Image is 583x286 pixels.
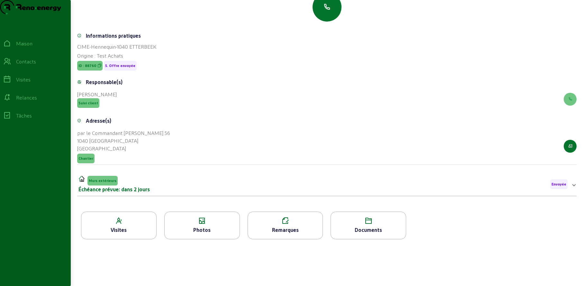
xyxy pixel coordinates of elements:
[78,101,98,105] font: Suivi client
[78,175,85,182] img: CIME
[16,112,32,119] font: Tâches
[77,130,170,136] font: par le Commandant [PERSON_NAME] 56
[355,227,382,233] font: Documents
[86,118,111,124] font: Adresse(s)
[551,182,566,186] font: Envoyée
[16,40,32,46] font: Maison
[111,227,127,233] font: Visites
[86,79,123,85] font: Responsable(s)
[193,227,211,233] font: Photos
[16,76,31,82] font: Visites
[77,52,123,59] font: Origine : Test Achats
[105,63,135,68] font: 5. Offre envoyée
[77,91,117,97] font: [PERSON_NAME]
[77,145,126,151] font: [GEOGRAPHIC_DATA]
[86,33,141,39] font: Informations pratiques
[16,58,36,64] font: Contacts
[77,138,138,144] font: 1040 [GEOGRAPHIC_DATA]
[78,186,150,192] font: Échéance prévue: dans 2 jours
[77,175,577,193] mat-expansion-panel-header: CIMEMurs extérieursÉchéance prévue: dans 2 joursEnvoyée
[89,178,116,183] font: Murs extérieurs
[78,63,96,68] font: ID : 88760
[77,43,156,50] font: CIME-Hennequin-1040 ETTERBEEK
[78,156,93,160] font: Chantier
[272,227,299,233] font: Remarques
[16,94,37,100] font: Relances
